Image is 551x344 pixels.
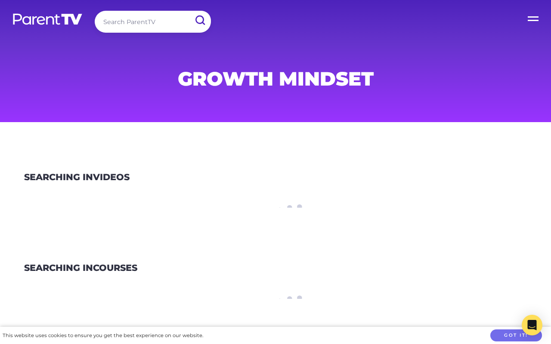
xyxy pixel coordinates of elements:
[68,70,483,87] h1: Growth Mindset
[24,172,93,182] span: Searching in
[12,13,83,25] img: parenttv-logo-white.4c85aaf.svg
[24,263,137,273] h3: Courses
[95,11,211,33] input: Search ParentTV
[24,262,93,273] span: Searching in
[3,331,203,340] div: This website uses cookies to ensure you get the best experience on our website.
[490,329,542,342] button: Got it!
[24,172,130,183] h3: Videos
[522,315,542,335] div: Open Intercom Messenger
[189,11,211,30] input: Submit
